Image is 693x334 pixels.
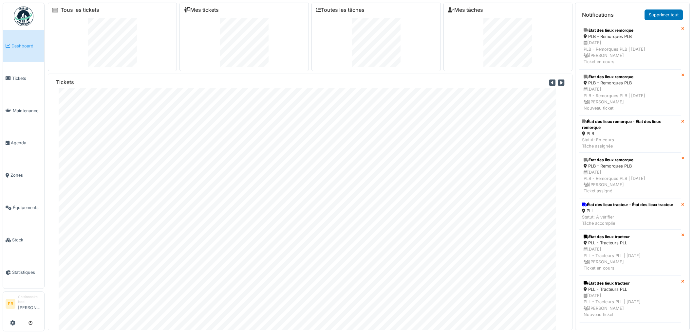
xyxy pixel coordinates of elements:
[579,199,681,230] a: État des lieux tracteur - État des lieux tracteur PLL Statut: À vérifierTâche accomplie
[579,276,681,322] a: État des lieux tracteur PLL - Tracteurs PLL [DATE]PLL - Tracteurs PLL | [DATE] [PERSON_NAME]Nouve...
[579,229,681,276] a: État des lieux tracteur PLL - Tracteurs PLL [DATE]PLL - Tracteurs PLL | [DATE] [PERSON_NAME]Ticke...
[582,137,679,149] div: Statut: En cours Tâche assignée
[582,202,673,208] div: État des lieux tracteur - État des lieux tracteur
[584,240,677,246] div: PLL - Tracteurs PLL
[6,294,42,315] a: FB Gestionnaire local[PERSON_NAME]
[12,237,42,243] span: Stock
[584,40,677,65] div: [DATE] PLB - Remorques PLB | [DATE] [PERSON_NAME] Ticket en cours
[448,7,483,13] a: Mes tâches
[584,234,677,240] div: État des lieux tracteur
[11,140,42,146] span: Agenda
[184,7,219,13] a: Mes tickets
[584,169,677,194] div: [DATE] PLB - Remorques PLB | [DATE] [PERSON_NAME] Ticket assigné
[12,75,42,81] span: Tickets
[579,116,681,152] a: État des lieux remorque - État des lieux remorque PLB Statut: En coursTâche assignée
[316,7,365,13] a: Toutes les tâches
[584,33,677,40] div: PLB - Remorques PLB
[3,95,44,127] a: Maintenance
[584,27,677,33] div: État des lieux remorque
[3,62,44,95] a: Tickets
[579,23,681,69] a: État des lieux remorque PLB - Remorques PLB [DATE]PLB - Remorques PLB | [DATE] [PERSON_NAME]Ticke...
[3,159,44,192] a: Zones
[579,69,681,116] a: État des lieux remorque PLB - Remorques PLB [DATE]PLB - Remorques PLB | [DATE] [PERSON_NAME]Nouve...
[3,224,44,256] a: Stock
[584,86,677,111] div: [DATE] PLB - Remorques PLB | [DATE] [PERSON_NAME] Nouveau ticket
[582,119,679,131] div: État des lieux remorque - État des lieux remorque
[584,74,677,80] div: État des lieux remorque
[584,292,677,318] div: [DATE] PLL - Tracteurs PLL | [DATE] [PERSON_NAME] Nouveau ticket
[584,286,677,292] div: PLL - Tracteurs PLL
[13,108,42,114] span: Maintenance
[582,131,679,137] div: PLB
[584,80,677,86] div: PLB - Remorques PLB
[3,30,44,62] a: Dashboard
[584,246,677,271] div: [DATE] PLL - Tracteurs PLL | [DATE] [PERSON_NAME] Ticket en cours
[582,214,673,226] div: Statut: À vérifier Tâche accomplie
[56,79,74,85] h6: Tickets
[645,9,683,20] a: Supprimer tout
[18,294,42,305] div: Gestionnaire local
[582,208,673,214] div: PLL
[6,299,15,309] li: FB
[579,152,681,199] a: État des lieux remorque PLB - Remorques PLB [DATE]PLB - Remorques PLB | [DATE] [PERSON_NAME]Ticke...
[3,127,44,159] a: Agenda
[582,12,614,18] h6: Notifications
[584,163,677,169] div: PLB - Remorques PLB
[10,172,42,178] span: Zones
[61,7,99,13] a: Tous les tickets
[18,294,42,313] li: [PERSON_NAME]
[3,191,44,224] a: Équipements
[584,157,677,163] div: État des lieux remorque
[3,256,44,289] a: Statistiques
[584,280,677,286] div: État des lieux tracteur
[14,7,33,26] img: Badge_color-CXgf-gQk.svg
[12,269,42,275] span: Statistiques
[13,204,42,211] span: Équipements
[11,43,42,49] span: Dashboard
